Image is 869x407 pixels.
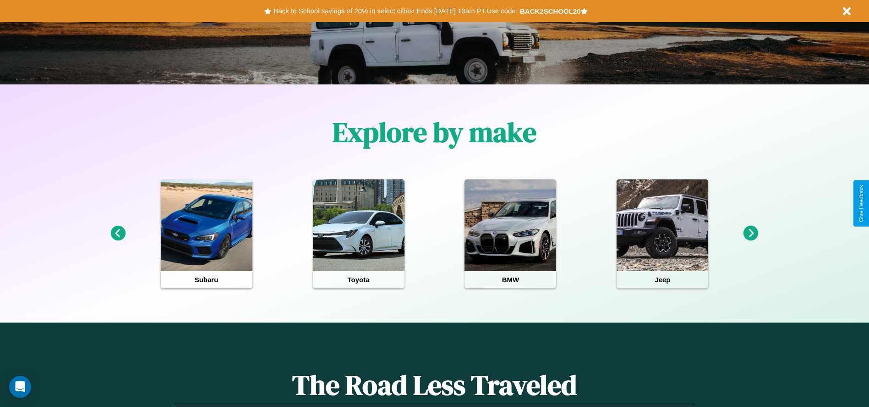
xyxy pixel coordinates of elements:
h4: Subaru [161,271,252,288]
button: Back to School savings of 20% in select cities! Ends [DATE] 10am PT.Use code: [271,5,519,17]
h4: Jeep [617,271,708,288]
h1: The Road Less Traveled [174,366,695,404]
div: Open Intercom Messenger [9,376,31,398]
h4: Toyota [313,271,404,288]
div: Give Feedback [858,185,864,222]
b: BACK2SCHOOL20 [520,7,581,15]
h4: BMW [465,271,556,288]
h1: Explore by make [333,113,536,151]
